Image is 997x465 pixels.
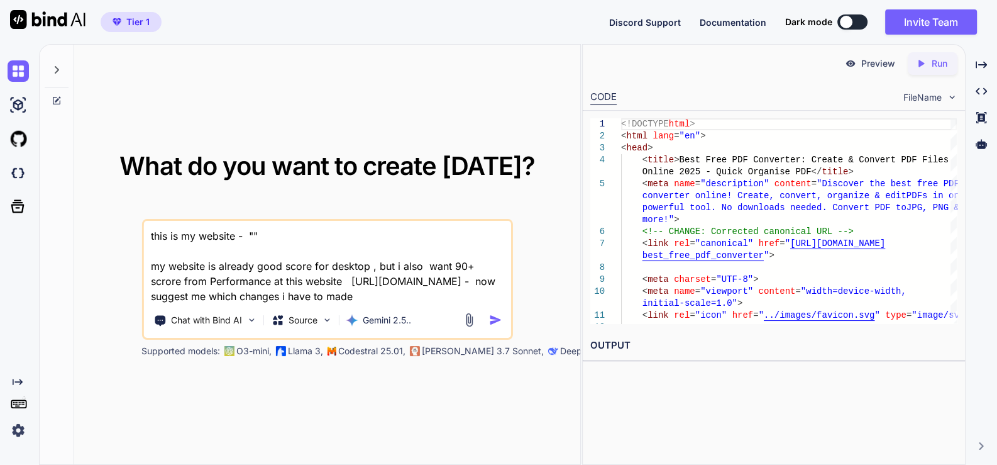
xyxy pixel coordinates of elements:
img: Gemini 2.5 Pro [345,314,358,327]
span: name [674,179,695,189]
textarea: this is my website - "" my website is already good score for desktop , but i also want 90+ scrore... [143,221,511,304]
span: < [642,286,647,296]
img: claude [409,346,419,356]
span: > [700,131,705,141]
span: > [674,215,679,225]
span: "en" [679,131,700,141]
span: < [642,179,647,189]
button: Documentation [700,16,766,29]
div: 7 [590,238,605,250]
span: lang [653,131,674,141]
p: Preview [861,57,895,70]
span: best_free_pdf_converter [642,250,764,261]
div: 6 [590,226,605,238]
span: = [779,238,785,249]
span: = [695,286,700,296]
span: "canonical" [695,238,753,249]
span: = [795,286,800,296]
span: <!DOCTYPE [621,119,669,129]
p: Chat with Bind AI [171,314,242,327]
span: meta [647,274,669,284]
span: > [737,298,742,308]
div: 4 [590,154,605,166]
p: Supported models: [141,345,220,357]
img: chat [8,60,29,82]
div: 10 [590,286,605,298]
span: title [822,167,848,177]
img: attachment [462,313,476,327]
span: < [642,238,647,249]
span: </ [811,167,822,177]
span: > [848,167,853,177]
span: FileName [903,91,942,104]
span: > [647,143,653,153]
span: title [647,155,674,165]
span: meta [647,179,669,189]
img: ai-studio [8,94,29,116]
span: = [690,310,695,320]
span: < [621,143,626,153]
img: settings [8,420,29,441]
span: "image/svg" [912,310,969,320]
span: ../images/favicon.svg [764,310,874,320]
img: icon [489,313,502,327]
span: link [647,238,669,249]
span: Best Free PDF Converter: Create & Convert PDF File [679,155,943,165]
button: Discord Support [609,16,681,29]
span: < [642,155,647,165]
p: Gemini 2.5.. [363,314,411,327]
span: more!" [642,215,674,225]
p: Run [932,57,947,70]
span: "UTF-8" [716,274,753,284]
img: claude [548,346,558,356]
span: Dark mode [785,16,832,28]
span: = [811,179,816,189]
div: 3 [590,142,605,154]
img: chevron down [947,92,957,103]
div: 8 [590,262,605,274]
span: " [764,250,769,261]
span: rel [674,238,690,249]
span: "description" [700,179,769,189]
span: "viewport" [700,286,753,296]
p: Source [289,314,317,327]
button: premiumTier 1 [101,12,162,32]
img: preview [845,58,856,69]
span: "width=device-width, [801,286,906,296]
span: What do you want to create [DATE]? [119,150,535,181]
span: html [669,119,690,129]
span: initial-scale=1.0" [642,298,737,308]
p: O3-mini, [236,345,272,357]
span: Documentation [700,17,766,28]
span: meta [647,286,669,296]
span: s [943,155,948,165]
div: 12 [590,322,605,333]
div: 1 [590,118,605,130]
span: name [674,286,695,296]
span: [URL][DOMAIN_NAME] [790,238,885,249]
span: < [642,274,647,284]
span: PDFs in one [906,191,964,201]
img: Mistral-AI [327,347,336,356]
span: > [753,274,758,284]
span: content [774,179,812,189]
span: " [874,310,879,320]
span: charset [674,274,711,284]
span: content [758,286,795,296]
div: 2 [590,130,605,142]
img: darkCloudIdeIcon [8,162,29,184]
span: head [626,143,647,153]
span: > [769,250,774,261]
span: powerful tool. No downloads needed. Convert PDF to [642,203,906,213]
img: Pick Models [321,315,332,325]
p: Llama 3, [288,345,323,357]
span: = [674,131,679,141]
button: Invite Team [885,9,977,35]
p: Codestral 25.01, [338,345,405,357]
img: Pick Tools [246,315,256,325]
span: type [885,310,906,320]
span: html [626,131,647,141]
span: < [642,310,647,320]
p: [PERSON_NAME] 3.7 Sonnet, [422,345,544,357]
span: = [690,238,695,249]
